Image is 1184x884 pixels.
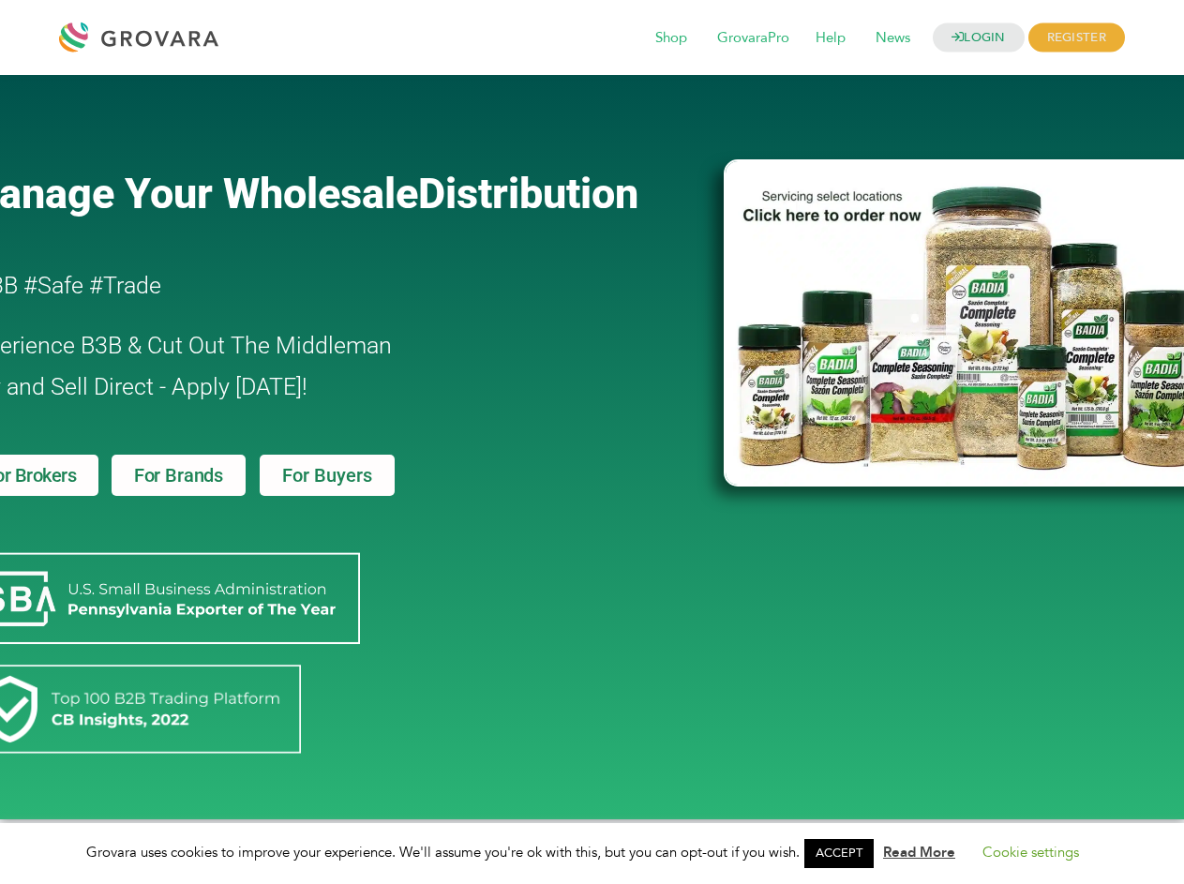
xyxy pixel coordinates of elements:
[86,843,1098,862] span: Grovara uses cookies to improve your experience. We'll assume you're ok with this, but you can op...
[1028,23,1125,52] span: REGISTER
[802,21,859,56] span: Help
[418,169,638,218] span: Distribution
[982,843,1079,862] a: Cookie settings
[804,839,874,868] a: ACCEPT
[282,466,372,485] span: For Buyers
[112,455,246,496] a: For Brands
[704,21,802,56] span: GrovaraPro
[642,28,700,49] a: Shop
[802,28,859,49] a: Help
[704,28,802,49] a: GrovaraPro
[883,843,955,862] a: Read More
[862,21,923,56] span: News
[933,23,1025,52] a: LOGIN
[862,28,923,49] a: News
[134,466,223,485] span: For Brands
[642,21,700,56] span: Shop
[260,455,395,496] a: For Buyers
